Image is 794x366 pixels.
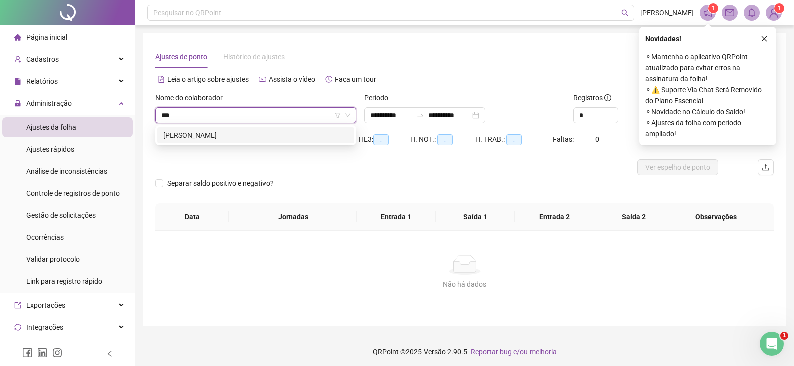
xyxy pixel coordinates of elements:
th: Saída 2 [594,203,673,231]
span: upload [762,163,770,171]
span: Cadastros [26,55,59,63]
span: facebook [22,348,32,358]
span: Relatórios [26,77,58,85]
span: Leia o artigo sobre ajustes [167,75,249,83]
span: Assista o vídeo [269,75,315,83]
span: export [14,302,21,309]
span: bell [747,8,756,17]
th: Entrada 1 [357,203,436,231]
span: close [761,35,768,42]
span: Versão [424,348,446,356]
sup: 1 [708,3,718,13]
span: Controle de registros de ponto [26,189,120,197]
span: Separar saldo positivo e negativo? [163,178,278,189]
span: home [14,34,21,41]
span: linkedin [37,348,47,358]
div: [PERSON_NAME] [163,130,348,141]
th: Entrada 2 [515,203,594,231]
span: swap-right [416,111,424,119]
sup: Atualize o seu contato no menu Meus Dados [774,3,784,13]
span: notification [703,8,712,17]
div: Não há dados [167,279,762,290]
span: left [106,350,113,357]
span: ⚬ Novidade no Cálculo do Saldo! [645,106,770,117]
span: search [621,9,629,17]
span: [PERSON_NAME] [640,7,694,18]
span: ⚬ Mantenha o aplicativo QRPoint atualizado para evitar erros na assinatura da folha! [645,51,770,84]
div: FELIPE PEREIRA DE BRITO [157,127,354,143]
button: Ver espelho de ponto [637,159,718,175]
span: Análise de inconsistências [26,167,107,175]
span: --:-- [506,134,522,145]
span: 0 [595,135,599,143]
span: Observações [674,211,758,222]
iframe: Intercom live chat [760,332,784,356]
span: mail [725,8,734,17]
span: --:-- [437,134,453,145]
span: history [325,76,332,83]
label: Período [364,92,395,103]
span: Registros [573,92,611,103]
div: HE 3: [359,134,410,145]
th: Jornadas [229,203,357,231]
span: Ajustes rápidos [26,145,74,153]
span: --:-- [373,134,389,145]
span: down [345,112,351,118]
th: Saída 1 [436,203,515,231]
span: sync [14,324,21,331]
span: Gestão de solicitações [26,211,96,219]
span: Página inicial [26,33,67,41]
span: 1 [712,5,715,12]
span: instagram [52,348,62,358]
img: 33798 [766,5,781,20]
span: Administração [26,99,72,107]
span: file-text [158,76,165,83]
span: Novidades ! [645,33,681,44]
th: Data [155,203,229,231]
span: file [14,78,21,85]
span: filter [335,112,341,118]
span: Integrações [26,323,63,331]
span: ⚬ Ajustes da folha com período ampliado! [645,117,770,139]
span: Histórico de ajustes [223,53,285,61]
span: 1 [778,5,781,12]
span: Exportações [26,301,65,309]
span: user-add [14,56,21,63]
span: youtube [259,76,266,83]
div: H. TRAB.: [475,134,553,145]
span: Faltas: [553,135,575,143]
span: lock [14,100,21,107]
span: 1 [780,332,788,340]
span: Link para registro rápido [26,277,102,285]
span: Faça um tour [335,75,376,83]
div: H. NOT.: [410,134,475,145]
span: Ajustes de ponto [155,53,207,61]
span: Reportar bug e/ou melhoria [471,348,557,356]
span: ⚬ ⚠️ Suporte Via Chat Será Removido do Plano Essencial [645,84,770,106]
th: Observações [666,203,766,231]
span: Validar protocolo [26,255,80,263]
span: Ajustes da folha [26,123,76,131]
label: Nome do colaborador [155,92,229,103]
span: to [416,111,424,119]
span: info-circle [604,94,611,101]
span: Ocorrências [26,233,64,241]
